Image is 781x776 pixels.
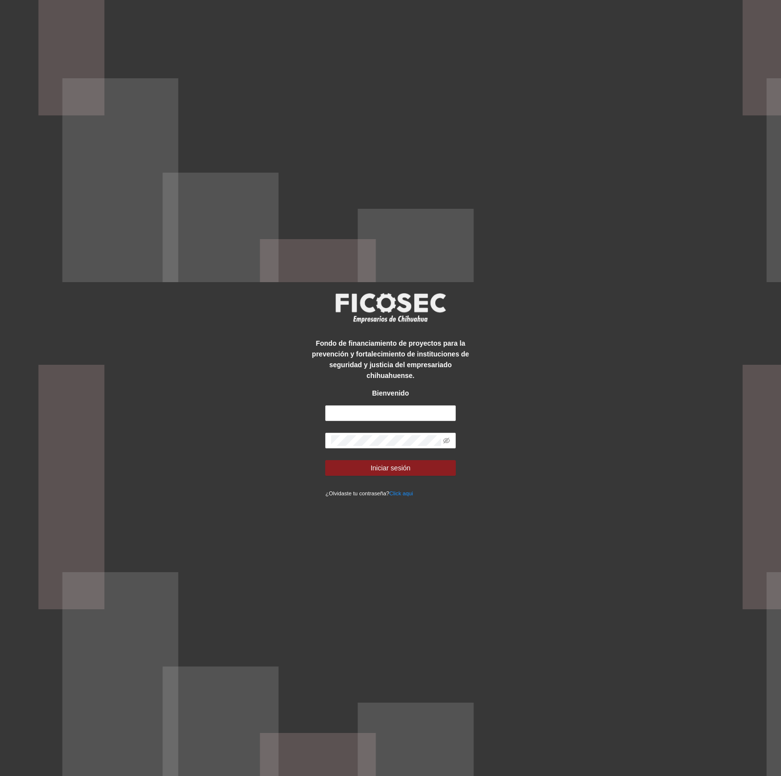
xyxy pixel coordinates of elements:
[389,490,413,496] a: Click aqui
[312,339,469,379] strong: Fondo de financiamiento de proyectos para la prevención y fortalecimiento de instituciones de seg...
[325,460,455,476] button: Iniciar sesión
[371,463,411,473] span: Iniciar sesión
[443,437,450,444] span: eye-invisible
[372,389,409,397] strong: Bienvenido
[329,290,451,326] img: logo
[325,490,413,496] small: ¿Olvidaste tu contraseña?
